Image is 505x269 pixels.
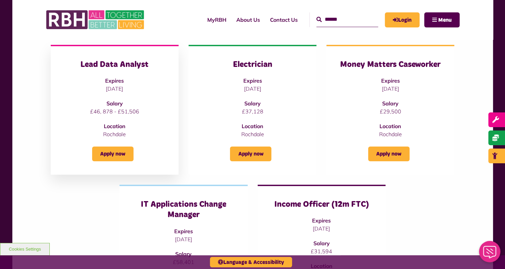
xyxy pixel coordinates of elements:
[340,107,441,115] p: £29,500
[316,12,378,27] input: Search
[271,199,372,210] h3: Income Officer (12m FTC)
[46,7,146,33] img: RBH
[231,11,265,29] a: About Us
[202,85,303,93] p: [DATE]
[202,130,303,138] p: Rochdale
[475,239,505,269] iframe: Netcall Web Assistant for live chat
[230,147,271,161] a: Apply now
[106,100,123,107] strong: Salary
[312,217,331,224] strong: Expires
[202,11,231,29] a: MyRBH
[271,225,372,233] p: [DATE]
[242,123,263,129] strong: Location
[210,257,292,267] button: Language & Accessibility
[340,60,441,70] h3: Money Matters Caseworker
[424,12,460,27] button: Navigation
[380,123,401,129] strong: Location
[243,77,262,84] strong: Expires
[368,147,410,161] a: Apply now
[340,85,441,93] p: [DATE]
[64,130,165,138] p: Rochdale
[271,247,372,255] p: £31,594
[133,199,234,220] h3: IT Applications Change Manager
[64,60,165,70] h3: Lead Data Analyst
[313,240,330,247] strong: Salary
[174,228,193,235] strong: Expires
[340,130,441,138] p: Rochdale
[105,77,124,84] strong: Expires
[202,107,303,115] p: £37,128
[438,17,452,23] span: Menu
[202,60,303,70] h3: Electrician
[64,85,165,93] p: [DATE]
[175,251,192,257] strong: Salary
[382,100,399,107] strong: Salary
[92,147,134,161] a: Apply now
[64,107,165,115] p: £46, 878 - £51,506
[133,235,234,243] p: [DATE]
[104,123,125,129] strong: Location
[381,77,400,84] strong: Expires
[385,12,420,27] a: MyRBH
[244,100,261,107] strong: Salary
[265,11,303,29] a: Contact Us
